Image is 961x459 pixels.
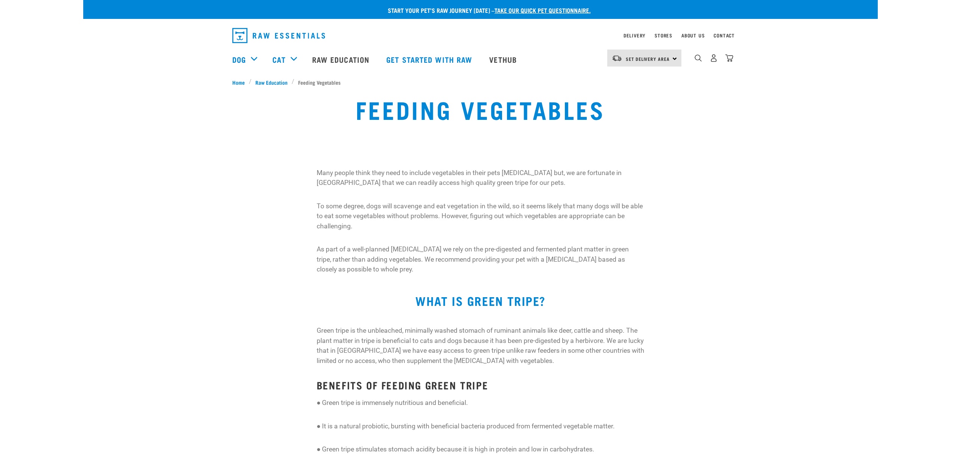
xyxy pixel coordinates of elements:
h3: BENEFITS OF FEEDING GREEN TRIPE [317,379,645,391]
a: Stores [655,34,672,37]
a: Cat [272,54,285,65]
img: van-moving.png [612,55,622,62]
a: Home [232,78,249,86]
a: Raw Education [305,44,379,74]
span: Home [232,78,245,86]
a: Delivery [624,34,645,37]
a: Vethub [482,44,526,74]
img: home-icon-1@2x.png [695,54,702,62]
nav: dropdown navigation [83,44,878,74]
span: Raw Education [255,78,288,86]
nav: breadcrumbs [232,78,729,86]
a: take our quick pet questionnaire. [494,8,591,12]
p: As part of a well-planned [MEDICAL_DATA] we rely on the pre-digested and fermented plant matter i... [317,244,645,274]
img: home-icon@2x.png [725,54,733,62]
a: Contact [714,34,735,37]
p: ● Green tripe is immensely nutritious and beneficial. [317,398,645,408]
p: ● It is a natural probiotic, bursting with beneficial bacteria produced from fermented vegetable ... [317,421,645,431]
p: ● Green tripe stimulates stomach acidity because it is high in protein and low in carbohydrates. [317,444,645,454]
p: Many people think they need to include vegetables in their pets [MEDICAL_DATA] but, we are fortun... [317,168,645,188]
a: Get started with Raw [379,44,482,74]
a: About Us [681,34,704,37]
img: Raw Essentials Logo [232,28,325,43]
a: Dog [232,54,246,65]
span: Set Delivery Area [626,57,670,60]
p: Green tripe is the unbleached, minimally washed stomach of ruminant animals like deer, cattle and... [317,326,645,366]
h1: Feeding Vegetables [356,95,605,123]
p: To some degree, dogs will scavenge and eat vegetation in the wild, so it seems likely that many d... [317,201,645,231]
p: Start your pet’s raw journey [DATE] – [89,6,883,15]
nav: dropdown navigation [226,25,735,46]
img: user.png [710,54,718,62]
a: Raw Education [252,78,292,86]
h2: WHAT IS GREEN TRIPE? [232,294,729,307]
